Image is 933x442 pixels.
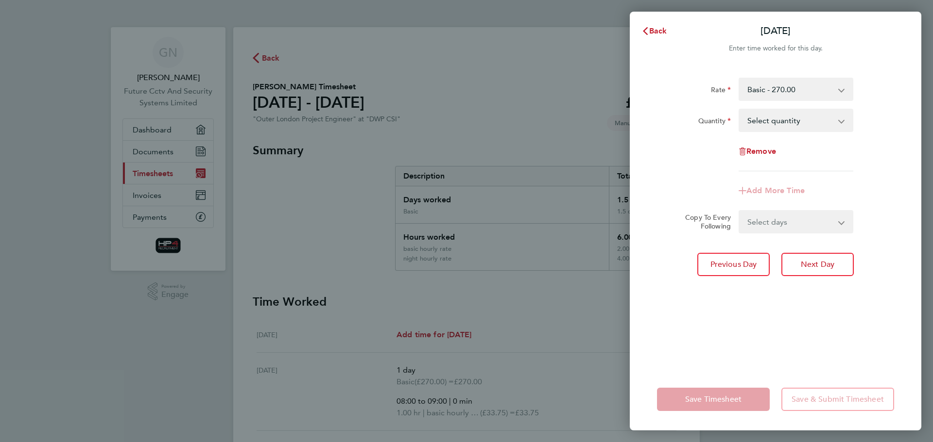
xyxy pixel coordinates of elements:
[801,260,834,269] span: Next Day
[630,43,921,54] div: Enter time worked for this day.
[760,24,791,38] p: [DATE]
[677,213,731,230] label: Copy To Every Following
[698,116,731,128] label: Quantity
[697,253,770,276] button: Previous Day
[781,253,854,276] button: Next Day
[710,260,757,269] span: Previous Day
[746,147,776,156] span: Remove
[632,21,677,41] button: Back
[649,26,667,35] span: Back
[711,85,731,97] label: Rate
[739,147,776,155] button: Remove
